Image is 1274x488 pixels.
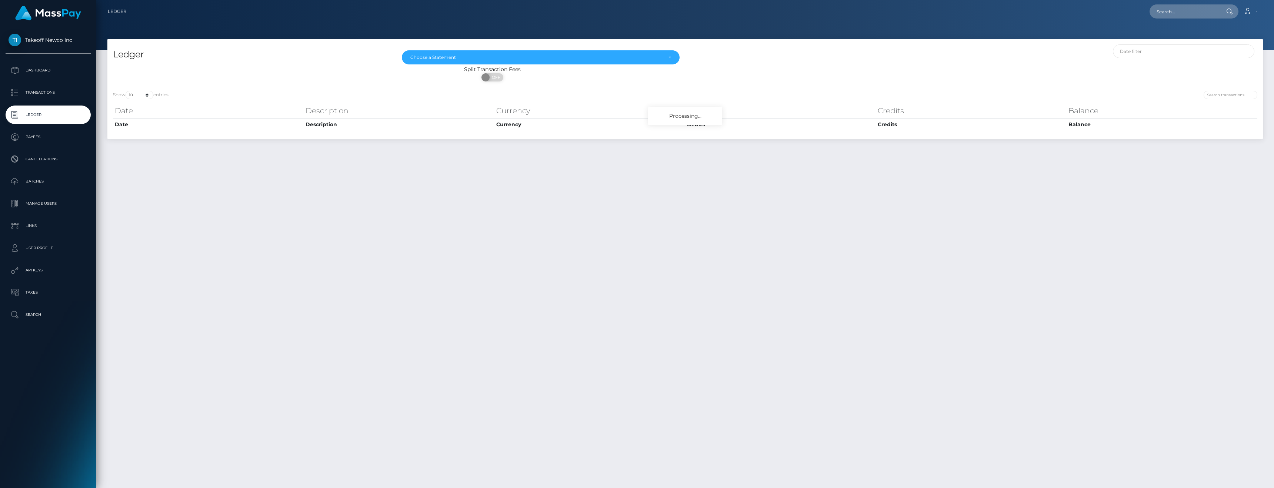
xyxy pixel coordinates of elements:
a: Search [6,305,91,324]
p: Cancellations [9,154,88,165]
th: Date [113,103,304,118]
a: Dashboard [6,61,91,80]
th: Credits [876,103,1067,118]
p: Ledger [9,109,88,120]
input: Date filter [1113,44,1255,58]
span: OFF [486,73,504,81]
a: Manage Users [6,194,91,213]
div: Processing... [648,107,722,125]
div: Split Transaction Fees [107,66,878,73]
th: Debits [685,103,876,118]
a: Batches [6,172,91,191]
p: Payees [9,131,88,143]
p: Taxes [9,287,88,298]
th: Date [113,118,304,130]
a: Payees [6,128,91,146]
th: Description [304,118,494,130]
a: User Profile [6,239,91,257]
label: Show entries [113,91,169,99]
a: Transactions [6,83,91,102]
th: Balance [1067,103,1257,118]
th: Debits [685,118,876,130]
select: Showentries [126,91,153,99]
p: Transactions [9,87,88,98]
p: API Keys [9,265,88,276]
a: Taxes [6,283,91,302]
span: Takeoff Newco Inc [6,37,91,43]
a: Cancellations [6,150,91,168]
input: Search transactions [1204,91,1257,99]
a: API Keys [6,261,91,280]
a: Ledger [108,4,127,19]
a: Links [6,217,91,235]
p: User Profile [9,243,88,254]
th: Description [304,103,494,118]
img: MassPay Logo [15,6,81,20]
th: Currency [494,103,685,118]
img: Takeoff Newco Inc [9,34,21,46]
button: Choose a Statement [402,50,680,64]
input: Search... [1150,4,1219,19]
p: Dashboard [9,65,88,76]
h4: Ledger [113,48,391,61]
div: Choose a Statement [410,54,663,60]
th: Currency [494,118,685,130]
p: Manage Users [9,198,88,209]
th: Credits [876,118,1067,130]
p: Batches [9,176,88,187]
p: Search [9,309,88,320]
a: Ledger [6,106,91,124]
p: Links [9,220,88,231]
th: Balance [1067,118,1257,130]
